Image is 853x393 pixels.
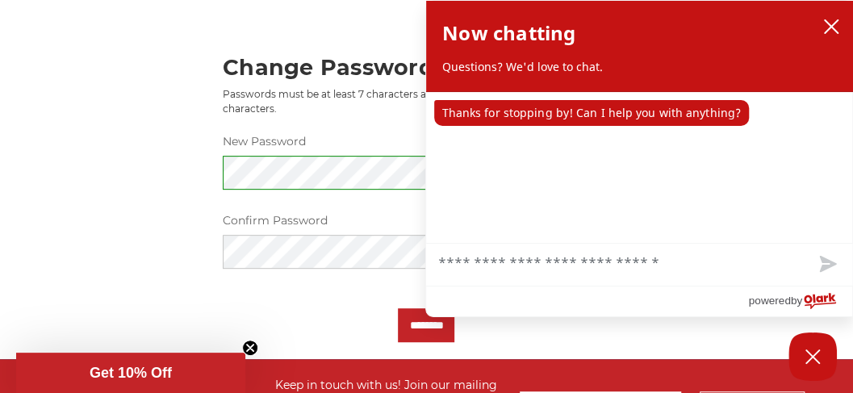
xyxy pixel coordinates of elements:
[242,340,258,356] button: Close teaser
[748,291,790,311] span: powered
[791,291,802,311] span: by
[223,133,630,150] label: New Password
[434,100,749,126] p: Thanks for stopping by! Can I help you with anything?
[223,212,630,229] label: Confirm Password
[801,244,852,286] button: Send message
[788,332,837,381] button: Close Chatbox
[90,365,172,381] span: Get 10% Off
[223,87,630,116] p: Passwords must be at least 7 characters and contain both alphabetic and numeric characters.
[426,92,853,243] div: chat
[748,286,852,316] a: Powered by Olark
[442,17,575,49] h2: Now chatting
[818,15,844,39] button: close chatbox
[223,56,630,78] h2: Change Password
[442,59,837,75] p: Questions? We'd love to chat.
[16,353,245,393] div: Get 10% OffClose teaser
